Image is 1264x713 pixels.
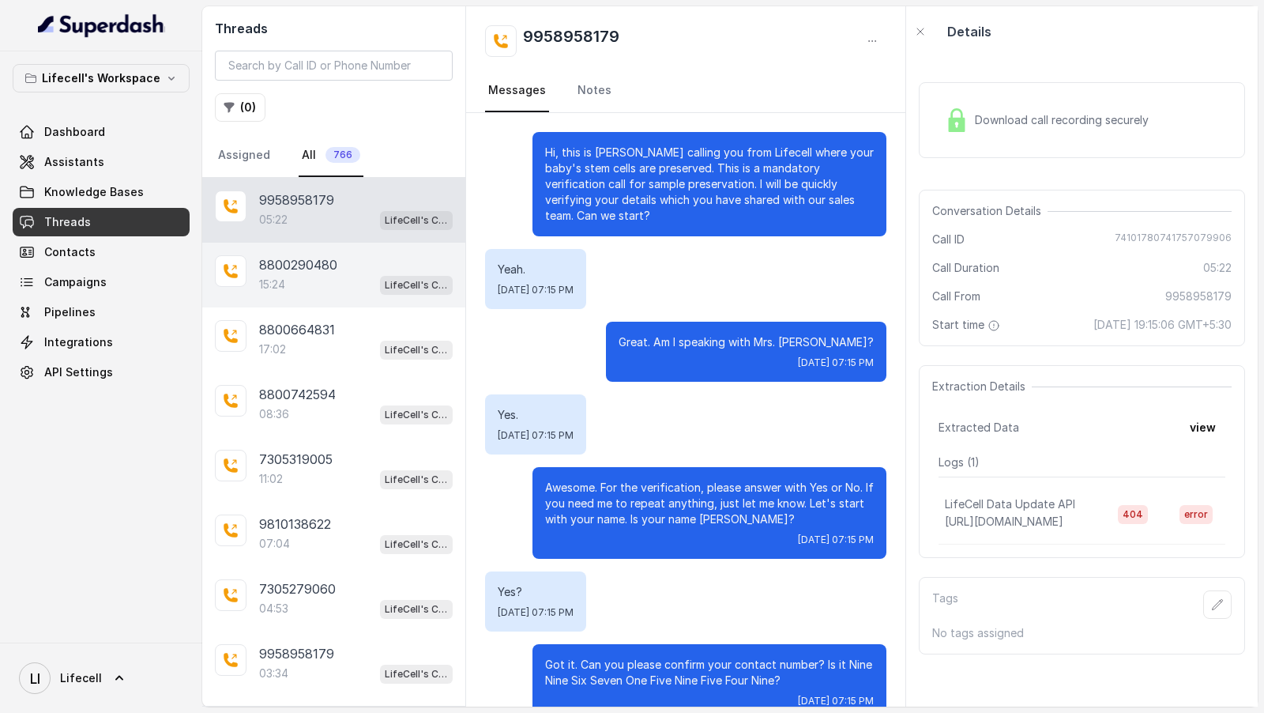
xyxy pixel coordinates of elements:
span: Assistants [44,154,104,170]
span: Start time [932,317,1003,333]
button: view [1180,413,1225,442]
p: 7305279060 [259,579,336,598]
span: Threads [44,214,91,230]
p: 9810138622 [259,515,331,534]
p: Yeah. [498,262,574,277]
span: Download call recording securely [975,112,1155,128]
p: Awesome. For the verification, please answer with Yes or No. If you need me to repeat anything, j... [545,480,874,527]
p: Tags [932,590,958,619]
h2: 9958958179 [523,25,619,57]
p: 7305319005 [259,450,333,469]
a: Assistants [13,148,190,176]
button: (0) [215,93,265,122]
nav: Tabs [215,134,453,177]
span: 404 [1118,505,1148,524]
nav: Tabs [485,70,886,112]
p: 17:02 [259,341,286,357]
span: Integrations [44,334,113,350]
span: Call From [932,289,980,304]
span: Dashboard [44,124,105,140]
span: [DATE] 07:15 PM [498,284,574,296]
span: Lifecell [60,670,102,686]
p: Yes. [498,407,574,423]
img: light.svg [38,13,165,38]
span: Conversation Details [932,203,1048,219]
p: LifeCell's Call Assistant [385,213,448,228]
span: Call ID [932,232,965,247]
p: 05:22 [259,212,288,228]
p: Got it. Can you please confirm your contact number? Is it Nine Nine Six Seven One Five Nine Five ... [545,657,874,688]
span: [URL][DOMAIN_NAME] [945,515,1063,528]
p: LifeCell's Call Assistant [385,342,448,358]
p: 08:36 [259,406,289,422]
p: 11:02 [259,471,283,487]
h2: Threads [215,19,453,38]
p: 8800290480 [259,255,337,274]
span: API Settings [44,364,113,380]
p: 04:53 [259,601,288,617]
span: Extracted Data [939,420,1019,436]
p: LifeCell's Call Assistant [385,537,448,553]
a: Knowledge Bases [13,178,190,206]
span: [DATE] 07:15 PM [498,606,574,619]
text: LI [30,670,40,687]
p: Great. Am I speaking with Mrs. [PERSON_NAME]? [619,334,874,350]
a: Integrations [13,328,190,356]
span: Contacts [44,244,96,260]
input: Search by Call ID or Phone Number [215,51,453,81]
span: 05:22 [1203,260,1232,276]
span: Call Duration [932,260,999,276]
a: Lifecell [13,656,190,700]
span: 9958958179 [1165,289,1232,304]
span: [DATE] 07:15 PM [798,356,874,369]
a: Dashboard [13,118,190,146]
span: 766 [325,147,360,163]
a: Notes [574,70,615,112]
a: Threads [13,208,190,236]
a: Assigned [215,134,273,177]
a: Campaigns [13,268,190,296]
a: Messages [485,70,549,112]
img: Lock Icon [945,108,969,132]
span: Pipelines [44,304,96,320]
p: Details [947,22,991,41]
p: No tags assigned [932,625,1232,641]
span: Knowledge Bases [44,184,144,200]
p: LifeCell's Call Assistant [385,602,448,617]
p: LifeCell's Call Assistant [385,277,448,293]
p: LifeCell Data Update API [945,496,1075,512]
p: Yes? [498,584,574,600]
span: [DATE] 07:15 PM [798,695,874,707]
p: LifeCell's Call Assistant [385,407,448,423]
a: Contacts [13,238,190,266]
p: LifeCell's Call Assistant [385,472,448,488]
p: LifeCell's Call Assistant [385,666,448,682]
span: [DATE] 07:15 PM [498,429,574,442]
p: 03:34 [259,666,288,681]
button: Lifecell's Workspace [13,64,190,92]
p: 8800742594 [259,385,336,404]
p: 9958958179 [259,644,334,663]
span: error [1179,505,1213,524]
p: Lifecell's Workspace [42,69,160,88]
span: Campaigns [44,274,107,290]
a: Pipelines [13,298,190,326]
a: All766 [299,134,363,177]
p: 9958958179 [259,191,334,209]
p: 07:04 [259,536,290,552]
p: 8800664831 [259,320,335,339]
p: Logs ( 1 ) [939,455,1225,470]
p: 15:24 [259,277,285,292]
p: Hi, this is [PERSON_NAME] calling you from Lifecell where your baby's stem cells are preserved. T... [545,145,874,224]
a: API Settings [13,358,190,387]
span: 74101780741757079906 [1115,232,1232,247]
span: [DATE] 07:15 PM [798,534,874,546]
span: [DATE] 19:15:06 GMT+5:30 [1093,317,1232,333]
span: Extraction Details [932,379,1032,394]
